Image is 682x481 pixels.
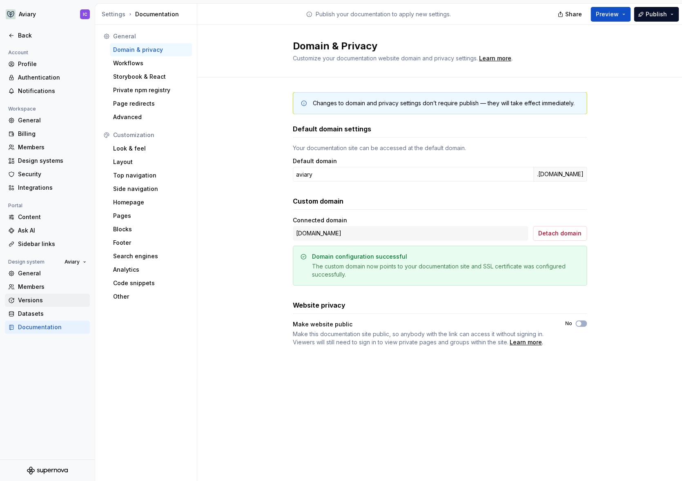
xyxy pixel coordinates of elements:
button: AviaryIC [2,5,93,23]
div: Make website public [293,320,352,328]
a: Design systems [5,154,90,167]
a: Ask AI [5,224,90,237]
a: Look & feel [110,142,192,155]
div: Other [113,293,189,301]
span: Customize your documentation website domain and privacy settings. [293,55,478,62]
a: Learn more [510,338,542,346]
a: Profile [5,58,90,71]
span: Share [565,10,582,18]
div: Settings [102,10,125,18]
div: Workflows [113,59,189,67]
div: Homepage [113,198,189,206]
a: Footer [110,236,192,249]
div: Look & feel [113,144,189,153]
div: Design system [5,257,48,267]
a: Analytics [110,263,192,276]
div: Versions [18,296,87,304]
span: Aviary [65,259,80,265]
a: Versions [5,294,90,307]
div: Documentation [18,323,87,331]
div: General [18,116,87,124]
h3: Website privacy [293,300,345,310]
div: Analytics [113,266,189,274]
button: Detach domain [533,226,587,241]
label: Default domain [293,157,337,165]
div: Members [18,283,87,291]
div: Account [5,48,31,58]
button: Share [553,7,587,22]
a: Notifications [5,84,90,98]
div: Billing [18,130,87,138]
a: Private npm registry [110,84,192,97]
span: . [478,55,513,62]
div: Private npm registry [113,86,189,94]
div: Footer [113,239,189,247]
h3: Default domain settings [293,124,371,134]
a: Page redirects [110,97,192,110]
a: Top navigation [110,169,192,182]
div: Pages [113,212,189,220]
div: Advanced [113,113,189,121]
div: Page redirects [113,100,189,108]
div: Connected domain [293,216,347,224]
div: Authentication [18,73,87,82]
div: Design systems [18,157,87,165]
div: Side navigation [113,185,189,193]
div: Domain & privacy [113,46,189,54]
img: 256e2c79-9abd-4d59-8978-03feab5a3943.png [6,9,16,19]
a: Learn more [479,54,511,62]
div: Blocks [113,225,189,233]
a: Code snippets [110,277,192,290]
div: Documentation [102,10,194,18]
div: Integrations [18,184,87,192]
a: Homepage [110,196,192,209]
div: General [18,269,87,277]
span: Make this documentation site public, so anybody with the link can access it without signing in. V... [293,330,544,346]
label: No [565,320,572,327]
span: . [293,330,551,346]
button: Publish [634,7,679,22]
a: Members [5,280,90,293]
span: Preview [596,10,619,18]
a: Side navigation [110,182,192,195]
a: Datasets [5,307,90,320]
a: Content [5,211,90,224]
div: Content [18,213,87,221]
a: Other [110,290,192,303]
div: Code snippets [113,279,189,287]
a: Authentication [5,71,90,84]
div: Top navigation [113,171,189,180]
div: IC [83,11,87,18]
div: Storybook & React [113,73,189,81]
div: Aviary [19,10,36,18]
div: Customization [113,131,189,139]
a: General [5,267,90,280]
a: Advanced [110,111,192,124]
div: Profile [18,60,87,68]
a: Workflows [110,57,192,70]
button: Preview [591,7,631,22]
a: Blocks [110,223,192,236]
div: General [113,32,189,40]
div: Search engines [113,252,189,260]
a: Security [5,168,90,181]
div: Back [18,31,87,40]
a: Domain & privacy [110,43,192,56]
div: Sidebar links [18,240,87,248]
div: Security [18,170,87,178]
a: Layout [110,155,192,168]
div: Notifications [18,87,87,95]
a: Billing [5,127,90,140]
a: Pages [110,209,192,222]
div: Datasets [18,310,87,318]
h3: Custom domain [293,196,343,206]
a: Search engines [110,250,192,263]
div: [DOMAIN_NAME] [293,226,528,241]
div: Your documentation site can be accessed at the default domain. [293,144,587,152]
svg: Supernova Logo [27,466,68,474]
a: Members [5,141,90,154]
a: Integrations [5,181,90,194]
